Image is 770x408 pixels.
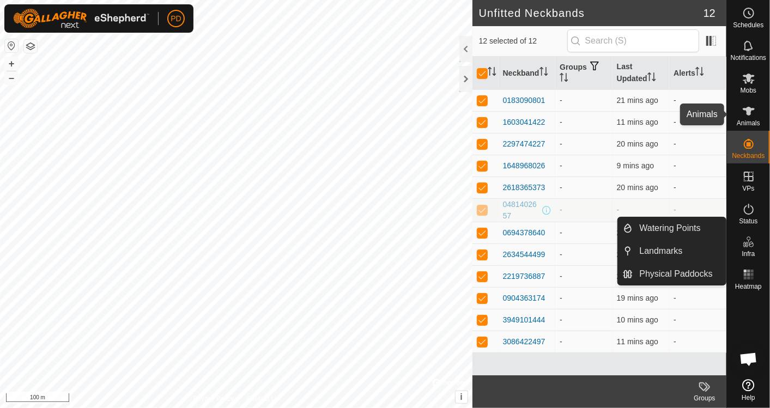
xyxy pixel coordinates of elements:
div: 0904363174 [503,293,545,304]
a: Open chat [732,343,765,375]
th: Neckband [499,57,556,90]
td: - [669,176,726,198]
span: 1 Sept 2025, 7:12 pm [617,161,654,170]
div: Groups [683,393,726,403]
td: - [555,111,613,133]
img: Gallagher Logo [13,9,149,28]
a: Privacy Policy [193,394,234,404]
span: i [460,392,462,401]
button: i [456,391,468,403]
span: 1 Sept 2025, 6:53 pm [617,272,658,281]
button: – [5,71,18,84]
span: Physical Paddocks [640,267,713,281]
td: - [669,287,726,309]
span: 12 selected of 12 [479,35,567,47]
div: 3086422497 [503,336,545,348]
p-sorticon: Activate to sort [488,69,496,77]
div: 2634544499 [503,249,545,260]
td: - [669,111,726,133]
td: - [555,243,613,265]
span: 1 Sept 2025, 7:11 pm [617,315,658,324]
button: Reset Map [5,39,18,52]
span: 1 Sept 2025, 7:02 pm [617,250,658,259]
span: Landmarks [640,245,683,258]
p-sorticon: Activate to sort [647,74,656,83]
a: Physical Paddocks [633,263,726,285]
td: - [669,89,726,111]
span: 1 Sept 2025, 7:00 pm [617,96,658,105]
button: Map Layers [24,40,37,53]
span: Infra [742,251,755,257]
p-sorticon: Activate to sort [539,69,548,77]
a: Landmarks [633,240,726,262]
th: Last Updated [613,57,670,90]
td: - [555,331,613,352]
td: - [555,265,613,287]
span: Animals [737,120,760,126]
td: - [555,287,613,309]
td: - [669,155,726,176]
span: Mobs [741,87,756,94]
div: 0694378640 [503,227,545,239]
div: 0183090801 [503,95,545,106]
td: - [669,309,726,331]
div: 3949101444 [503,314,545,326]
span: - [617,205,620,214]
span: 1 Sept 2025, 7:02 pm [617,228,658,237]
td: - [555,222,613,243]
div: 2219736887 [503,271,545,282]
td: - [555,89,613,111]
span: Watering Points [640,222,701,235]
button: + [5,57,18,70]
td: - [669,133,726,155]
td: - [555,155,613,176]
p-sorticon: Activate to sort [695,69,704,77]
td: - [555,198,613,222]
td: - [669,331,726,352]
span: Neckbands [732,153,765,159]
li: Landmarks [618,240,726,262]
span: 1 Sept 2025, 7:02 pm [617,183,658,192]
div: 2618365373 [503,182,545,193]
a: Contact Us [247,394,279,404]
td: - [555,309,613,331]
td: - [669,198,726,222]
div: 2297474227 [503,138,545,150]
span: 1 Sept 2025, 7:02 pm [617,139,658,148]
h2: Unfitted Neckbands [479,7,704,20]
span: VPs [742,185,754,192]
span: Help [742,394,755,401]
td: - [555,176,613,198]
span: PD [171,13,181,25]
input: Search (S) [567,29,699,52]
p-sorticon: Activate to sort [560,75,568,83]
th: Alerts [669,57,726,90]
div: 1603041422 [503,117,545,128]
li: Physical Paddocks [618,263,726,285]
a: Help [727,375,770,405]
div: 1648968026 [503,160,545,172]
span: 1 Sept 2025, 7:10 pm [617,337,658,346]
span: 1 Sept 2025, 7:10 pm [617,118,658,126]
td: - [555,133,613,155]
span: Heatmap [735,283,762,290]
a: Watering Points [633,217,726,239]
span: Schedules [733,22,763,28]
span: Status [739,218,757,224]
th: Groups [555,57,613,90]
span: Notifications [731,54,766,61]
div: 0481402657 [503,199,541,222]
span: 12 [704,5,716,21]
li: Watering Points [618,217,726,239]
span: 1 Sept 2025, 7:02 pm [617,294,658,302]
